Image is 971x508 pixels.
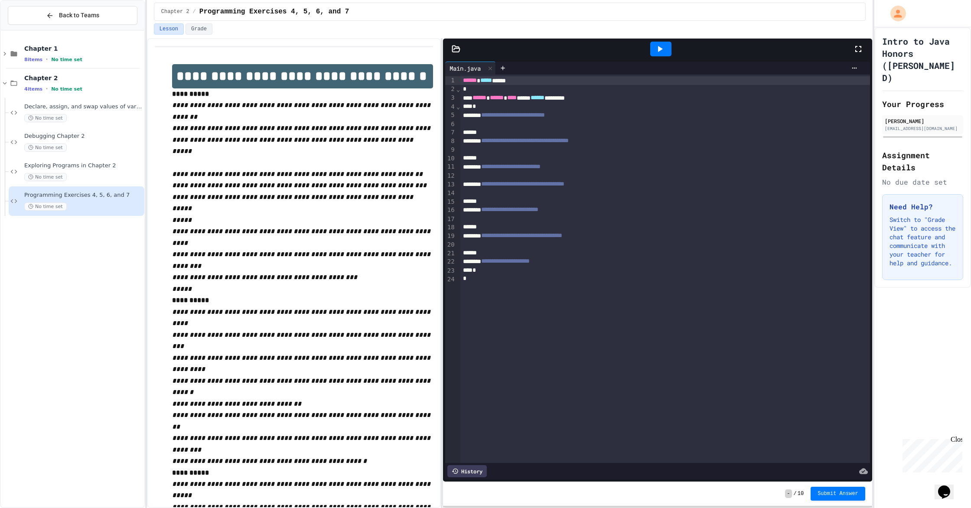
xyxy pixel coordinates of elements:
h2: Your Progress [882,98,963,110]
span: 10 [798,490,804,497]
div: 23 [445,267,456,275]
div: 14 [445,189,456,198]
span: / [193,8,196,15]
div: 18 [445,223,456,232]
span: • [46,56,48,63]
span: Programming Exercises 4, 5, 6, and 7 [199,7,349,17]
button: Back to Teams [8,6,137,25]
div: 7 [445,128,456,137]
div: 22 [445,257,456,266]
span: Exploring Programs in Chapter 2 [24,162,143,169]
div: 5 [445,111,456,120]
span: - [785,489,792,498]
span: No time set [24,114,67,122]
div: 21 [445,249,456,258]
div: 2 [445,85,456,94]
span: No time set [51,57,82,62]
div: 24 [445,275,456,284]
div: 9 [445,146,456,154]
iframe: chat widget [899,436,962,472]
div: 17 [445,215,456,224]
div: No due date set [882,177,963,187]
div: [EMAIL_ADDRESS][DOMAIN_NAME] [885,125,961,132]
div: 11 [445,163,456,171]
iframe: chat widget [935,473,962,499]
span: No time set [51,86,82,92]
span: No time set [24,143,67,152]
div: 6 [445,120,456,129]
div: 20 [445,241,456,249]
span: Debugging Chapter 2 [24,133,143,140]
div: 16 [445,206,456,215]
div: 4 [445,103,456,111]
div: My Account [881,3,908,23]
button: Submit Answer [811,487,865,501]
div: [PERSON_NAME] [885,117,961,125]
h3: Need Help? [890,202,956,212]
div: 8 [445,137,456,146]
span: 8 items [24,57,42,62]
h2: Assignment Details [882,149,963,173]
div: Main.java [445,62,496,75]
span: Submit Answer [818,490,858,497]
span: Fold line [456,103,460,110]
span: Chapter 1 [24,45,143,52]
h1: Intro to Java Honors ([PERSON_NAME] D) [882,35,963,84]
span: No time set [24,202,67,211]
div: 3 [445,94,456,102]
button: Grade [186,23,212,35]
div: Main.java [445,64,485,73]
span: Fold line [456,86,460,93]
span: No time set [24,173,67,181]
span: 4 items [24,86,42,92]
div: 15 [445,198,456,206]
span: Programming Exercises 4, 5, 6, and 7 [24,192,143,199]
div: 12 [445,172,456,180]
div: 13 [445,180,456,189]
span: Declare, assign, and swap values of variables [24,103,143,111]
div: History [447,465,487,477]
div: 10 [445,154,456,163]
p: Switch to "Grade View" to access the chat feature and communicate with your teacher for help and ... [890,215,956,267]
div: Chat with us now!Close [3,3,60,55]
div: 19 [445,232,456,241]
span: / [794,490,797,497]
span: Chapter 2 [161,8,189,15]
button: Lesson [154,23,184,35]
span: Back to Teams [59,11,99,20]
div: 1 [445,76,456,85]
span: • [46,85,48,92]
span: Chapter 2 [24,74,143,82]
